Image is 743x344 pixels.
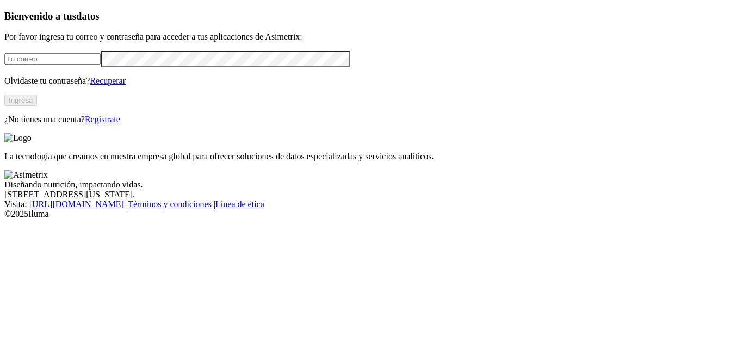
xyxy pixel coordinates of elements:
[4,199,739,209] div: Visita : | |
[4,180,739,190] div: Diseñando nutrición, impactando vidas.
[85,115,120,124] a: Regístrate
[29,199,124,209] a: [URL][DOMAIN_NAME]
[4,152,739,161] p: La tecnología que creamos en nuestra empresa global para ofrecer soluciones de datos especializad...
[90,76,126,85] a: Recuperar
[4,209,739,219] div: © 2025 Iluma
[4,95,37,106] button: Ingresa
[4,115,739,124] p: ¿No tienes una cuenta?
[4,76,739,86] p: Olvidaste tu contraseña?
[4,133,32,143] img: Logo
[4,10,739,22] h3: Bienvenido a tus
[4,53,101,65] input: Tu correo
[4,190,739,199] div: [STREET_ADDRESS][US_STATE].
[215,199,264,209] a: Línea de ética
[4,170,48,180] img: Asimetrix
[128,199,212,209] a: Términos y condiciones
[76,10,100,22] span: datos
[4,32,739,42] p: Por favor ingresa tu correo y contraseña para acceder a tus aplicaciones de Asimetrix:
